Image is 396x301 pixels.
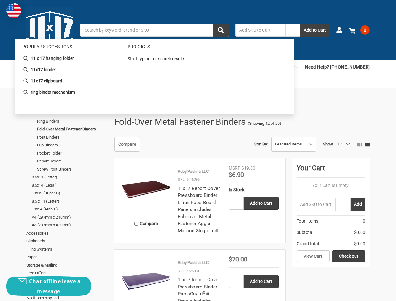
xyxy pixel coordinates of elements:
[32,221,108,229] a: A3 (297mm x 420mm)
[31,66,56,73] b: 11x17 binder
[26,261,108,269] a: Storage & Mailing
[37,141,108,149] a: Clip Binders
[114,137,140,152] a: Compare
[360,25,370,35] span: 0
[241,166,255,171] span: $19.80
[22,45,117,51] li: Popular suggestions
[26,245,108,253] a: Filing Systems
[332,250,365,262] a: Check out
[37,165,108,173] a: Screw Post Binders
[32,213,108,221] a: A4 (297mm x 210mm)
[244,197,279,210] input: Add to Cart
[248,120,281,127] span: (Showing 12 of 29)
[37,149,108,157] a: Pocket Folder
[32,205,108,213] a: 18x24 (Arch-C)
[346,142,351,146] a: 24
[32,197,108,205] a: 8.5 x 11 (Letter)
[121,219,171,229] label: Compare
[297,182,365,189] p: Your Cart Is Empty.
[26,237,108,245] a: Clipboards
[32,173,108,181] a: 8.5x11 (Letter)
[229,165,240,172] div: MSRP
[363,218,365,224] span: 0
[297,250,330,262] a: View Cart
[323,142,333,146] span: Show
[20,87,119,98] li: ring binder mechanism
[178,260,209,266] p: Ruby Paulina LLC.
[305,60,370,74] a: Need Help? [PHONE_NUMBER]
[32,189,108,197] a: 13x19 (Super-B)
[114,114,246,130] h1: Fold-Over Metal Fastener Binders
[297,198,336,211] input: Add SKU to Cart
[26,253,108,261] a: Paper
[20,75,119,87] li: 11x17 clipboard
[31,89,75,96] b: ring binder mechanism
[178,268,200,274] p: SKU: 526370
[297,229,314,236] span: Subtotal:
[354,240,365,247] span: $0.00
[178,168,209,175] p: Ruby Paulina LLC.
[32,181,108,189] a: 8.5x14 (Legal)
[15,39,294,114] div: Instant Search Results
[31,55,74,62] b: 11 x 17 hanging folder
[297,163,365,178] div: Your Cart
[354,229,365,236] span: $0.00
[31,78,62,84] b: 11x17 clipboard
[229,187,279,193] div: In Stock
[349,22,370,38] a: 0
[26,269,108,277] a: Free Offers
[229,171,244,178] span: $6.90
[337,142,342,146] a: 12
[37,125,108,133] a: Fold-Over Metal Fastener Binders
[20,53,119,64] li: 11 x 17 hanging folder
[254,140,268,149] label: Sort By:
[37,117,108,125] a: Ring Binders
[300,24,330,37] button: Add to Cart
[351,198,365,211] button: Add
[26,7,73,54] img: 11x17.com
[235,24,285,37] input: Add SKU to Cart
[29,278,81,295] span: Chat offline leave a message
[37,133,108,141] a: Post Binders
[297,240,320,247] span: Grand total:
[6,276,91,296] button: Chat offline leave a message
[229,256,247,263] span: $70.00
[128,45,289,51] li: Products
[26,229,108,237] a: Accessories
[297,218,319,224] span: Total Items:
[6,3,21,18] img: duty and tax information for United States
[37,157,108,165] a: Report Covers
[244,275,279,288] input: Add to Cart
[178,177,200,183] p: SKU: 526265
[80,24,229,37] input: Search by keyword, brand or SKU
[20,64,119,75] li: 11x17 binder
[134,222,138,226] input: Compare
[121,165,171,215] img: 11x17 Report Cover Pressboard Binder Linen PaperBoard Panels includes Fold-over Metal Fastener Ag...
[128,55,286,66] div: Start typing for search results
[178,186,220,234] a: 11x17 Report Cover Pressboard Binder Linen PaperBoard Panels includes Fold-over Metal Fastener Ag...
